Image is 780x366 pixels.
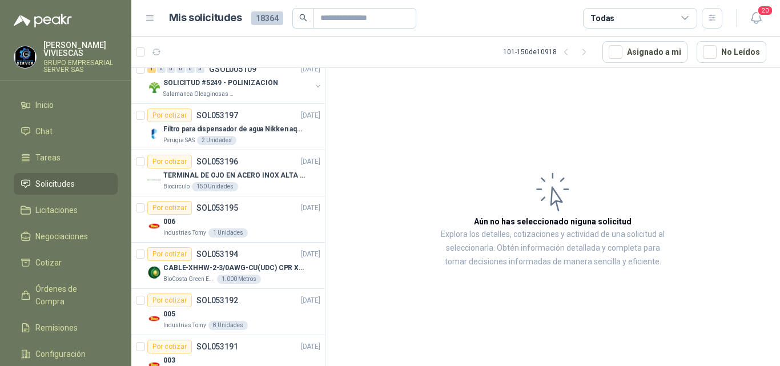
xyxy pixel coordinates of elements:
[163,170,305,181] p: TERMINAL DE OJO EN ACERO INOX ALTA EMPERATURA
[163,355,175,366] p: 003
[147,108,192,122] div: Por cotizar
[697,41,766,63] button: No Leídos
[163,228,206,238] p: Industrias Tomy
[35,283,107,308] span: Órdenes de Compra
[147,219,161,233] img: Company Logo
[163,124,305,135] p: Filtro para dispensador de agua Nikken aqua pour deluxe
[35,256,62,269] span: Cotizar
[192,182,238,191] div: 150 Unidades
[301,156,320,167] p: [DATE]
[163,321,206,330] p: Industrias Tomy
[14,120,118,142] a: Chat
[301,295,320,306] p: [DATE]
[147,62,323,99] a: 1 0 0 0 0 0 GSOL005109[DATE] Company LogoSOLICITUD #5249 - POLINIZACIÓNSalamanca Oleaginosas SAS
[163,275,215,284] p: BioCosta Green Energy S.A.S
[147,293,192,307] div: Por cotizar
[167,65,175,73] div: 0
[163,263,305,274] p: CABLE-XHHW-2-3/0AWG-CU(UDC) CPR XLPE FR
[35,99,54,111] span: Inicio
[196,111,238,119] p: SOL053197
[14,199,118,221] a: Licitaciones
[14,14,72,27] img: Logo peakr
[208,228,248,238] div: 1 Unidades
[157,65,166,73] div: 0
[176,65,185,73] div: 0
[163,78,278,89] p: SOLICITUD #5249 - POLINIZACIÓN
[440,228,666,269] p: Explora los detalles, cotizaciones y actividad de una solicitud al seleccionarla. Obtén informaci...
[14,343,118,365] a: Configuración
[746,8,766,29] button: 20
[590,12,614,25] div: Todas
[209,65,256,73] p: GSOL005109
[163,136,195,145] p: Perugia SAS
[14,173,118,195] a: Solicitudes
[301,64,320,75] p: [DATE]
[163,182,190,191] p: Biocirculo
[196,296,238,304] p: SOL053192
[14,252,118,274] a: Cotizar
[35,125,53,138] span: Chat
[14,147,118,168] a: Tareas
[186,65,195,73] div: 0
[196,343,238,351] p: SOL053191
[301,341,320,352] p: [DATE]
[131,289,325,335] a: Por cotizarSOL053192[DATE] Company Logo005Industrias Tomy8 Unidades
[147,340,192,353] div: Por cotizar
[35,204,78,216] span: Licitaciones
[35,348,86,360] span: Configuración
[43,41,118,57] p: [PERSON_NAME] VIVIESCAS
[602,41,687,63] button: Asignado a mi
[474,215,632,228] h3: Aún no has seleccionado niguna solicitud
[131,196,325,243] a: Por cotizarSOL053195[DATE] Company Logo006Industrias Tomy1 Unidades
[14,94,118,116] a: Inicio
[147,312,161,325] img: Company Logo
[147,266,161,279] img: Company Logo
[14,317,118,339] a: Remisiones
[197,136,236,145] div: 2 Unidades
[163,216,175,227] p: 006
[163,90,235,99] p: Salamanca Oleaginosas SAS
[35,151,61,164] span: Tareas
[299,14,307,22] span: search
[35,321,78,334] span: Remisiones
[14,226,118,247] a: Negociaciones
[251,11,283,25] span: 18364
[35,230,88,243] span: Negociaciones
[35,178,75,190] span: Solicitudes
[196,65,204,73] div: 0
[43,59,118,73] p: GRUPO EMPRESARIAL SERVER SAS
[169,10,242,26] h1: Mis solicitudes
[147,127,161,140] img: Company Logo
[301,249,320,260] p: [DATE]
[131,243,325,289] a: Por cotizarSOL053194[DATE] Company LogoCABLE-XHHW-2-3/0AWG-CU(UDC) CPR XLPE FRBioCosta Green Ener...
[196,250,238,258] p: SOL053194
[217,275,261,284] div: 1.000 Metros
[208,321,248,330] div: 8 Unidades
[196,158,238,166] p: SOL053196
[147,173,161,187] img: Company Logo
[14,46,36,68] img: Company Logo
[147,155,192,168] div: Por cotizar
[147,81,161,94] img: Company Logo
[301,203,320,214] p: [DATE]
[163,309,175,320] p: 005
[196,204,238,212] p: SOL053195
[301,110,320,121] p: [DATE]
[131,150,325,196] a: Por cotizarSOL053196[DATE] Company LogoTERMINAL DE OJO EN ACERO INOX ALTA EMPERATURABiocirculo150...
[14,278,118,312] a: Órdenes de Compra
[757,5,773,16] span: 20
[131,104,325,150] a: Por cotizarSOL053197[DATE] Company LogoFiltro para dispensador de agua Nikken aqua pour deluxePer...
[503,43,593,61] div: 101 - 150 de 10918
[147,201,192,215] div: Por cotizar
[147,247,192,261] div: Por cotizar
[147,65,156,73] div: 1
